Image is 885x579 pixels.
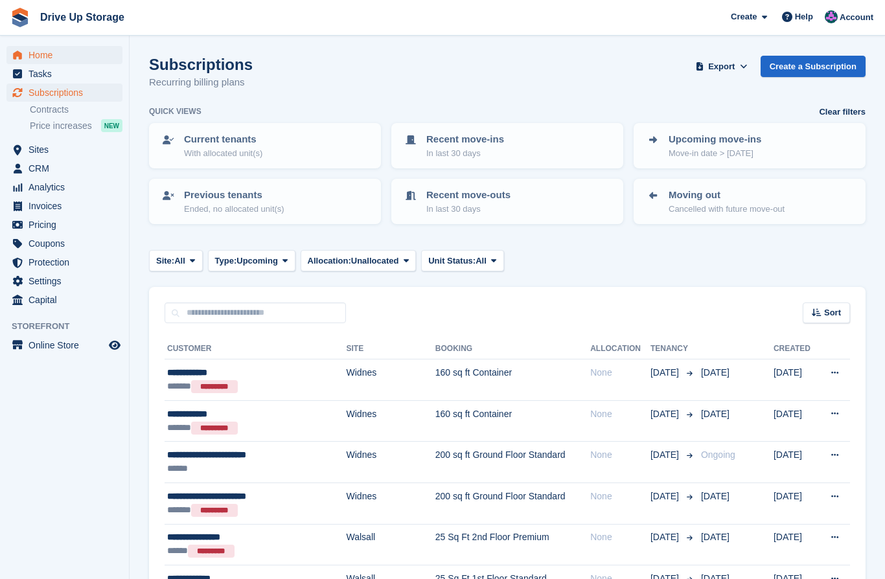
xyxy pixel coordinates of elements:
span: Pricing [29,216,106,234]
th: Tenancy [650,339,696,359]
button: Export [693,56,750,77]
button: Unit Status: All [421,250,503,271]
span: Unallocated [351,255,399,267]
span: Help [795,10,813,23]
span: [DATE] [701,367,730,378]
span: Allocation: [308,255,351,267]
a: menu [6,336,122,354]
div: None [590,366,650,380]
td: 200 sq ft Ground Floor Standard [435,482,590,524]
p: In last 30 days [426,147,504,160]
td: [DATE] [774,400,818,442]
span: Site: [156,255,174,267]
span: Type: [215,255,237,267]
div: None [590,407,650,421]
span: Sites [29,141,106,159]
h6: Quick views [149,106,201,117]
a: menu [6,216,122,234]
a: menu [6,291,122,309]
span: [DATE] [701,491,730,501]
span: All [476,255,487,267]
span: Home [29,46,106,64]
th: Allocation [590,339,650,359]
a: Clear filters [819,106,866,119]
span: Settings [29,272,106,290]
p: Current tenants [184,132,262,147]
span: Subscriptions [29,84,106,102]
a: menu [6,65,122,83]
td: 160 sq ft Container [435,359,590,401]
a: menu [6,272,122,290]
th: Site [347,339,435,359]
span: Tasks [29,65,106,83]
span: [DATE] [650,407,682,421]
td: [DATE] [774,359,818,401]
span: Sort [824,306,841,319]
td: 25 Sq Ft 2nd Floor Premium [435,524,590,565]
th: Customer [165,339,347,359]
span: Price increases [30,120,92,132]
a: Recent move-outs In last 30 days [393,180,622,223]
button: Site: All [149,250,203,271]
span: [DATE] [650,490,682,503]
p: Previous tenants [184,188,284,203]
span: Ongoing [701,449,735,460]
a: Price increases NEW [30,119,122,133]
td: Widnes [347,400,435,442]
p: Recent move-outs [426,188,511,203]
span: All [174,255,185,267]
p: Recent move-ins [426,132,504,147]
div: None [590,448,650,462]
span: CRM [29,159,106,177]
a: Drive Up Storage [35,6,130,28]
a: menu [6,46,122,64]
span: Storefront [12,320,129,333]
span: Account [840,11,873,24]
td: [DATE] [774,442,818,483]
a: Create a Subscription [761,56,866,77]
a: menu [6,197,122,215]
span: [DATE] [701,409,730,419]
a: Contracts [30,104,122,116]
td: Walsall [347,524,435,565]
p: With allocated unit(s) [184,147,262,160]
th: Created [774,339,818,359]
span: [DATE] [650,366,682,380]
span: Unit Status: [428,255,476,267]
a: Preview store [107,337,122,353]
a: menu [6,178,122,196]
span: Coupons [29,234,106,253]
img: Andy [825,10,838,23]
td: Widnes [347,442,435,483]
td: [DATE] [774,524,818,565]
p: Moving out [669,188,785,203]
div: None [590,490,650,503]
p: Ended, no allocated unit(s) [184,203,284,216]
a: menu [6,141,122,159]
th: Booking [435,339,590,359]
td: Widnes [347,359,435,401]
span: [DATE] [701,532,730,542]
td: 200 sq ft Ground Floor Standard [435,442,590,483]
span: Capital [29,291,106,309]
td: 160 sq ft Container [435,400,590,442]
p: Recurring billing plans [149,75,253,90]
td: Widnes [347,482,435,524]
span: [DATE] [650,448,682,462]
span: Analytics [29,178,106,196]
span: Protection [29,253,106,271]
span: Create [731,10,757,23]
a: Upcoming move-ins Move-in date > [DATE] [635,124,864,167]
a: Recent move-ins In last 30 days [393,124,622,167]
div: NEW [101,119,122,132]
p: Upcoming move-ins [669,132,761,147]
h1: Subscriptions [149,56,253,73]
a: menu [6,234,122,253]
p: Move-in date > [DATE] [669,147,761,160]
span: Upcoming [236,255,278,267]
span: [DATE] [650,530,682,544]
button: Type: Upcoming [208,250,295,271]
p: Cancelled with future move-out [669,203,785,216]
a: menu [6,253,122,271]
a: Moving out Cancelled with future move-out [635,180,864,223]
